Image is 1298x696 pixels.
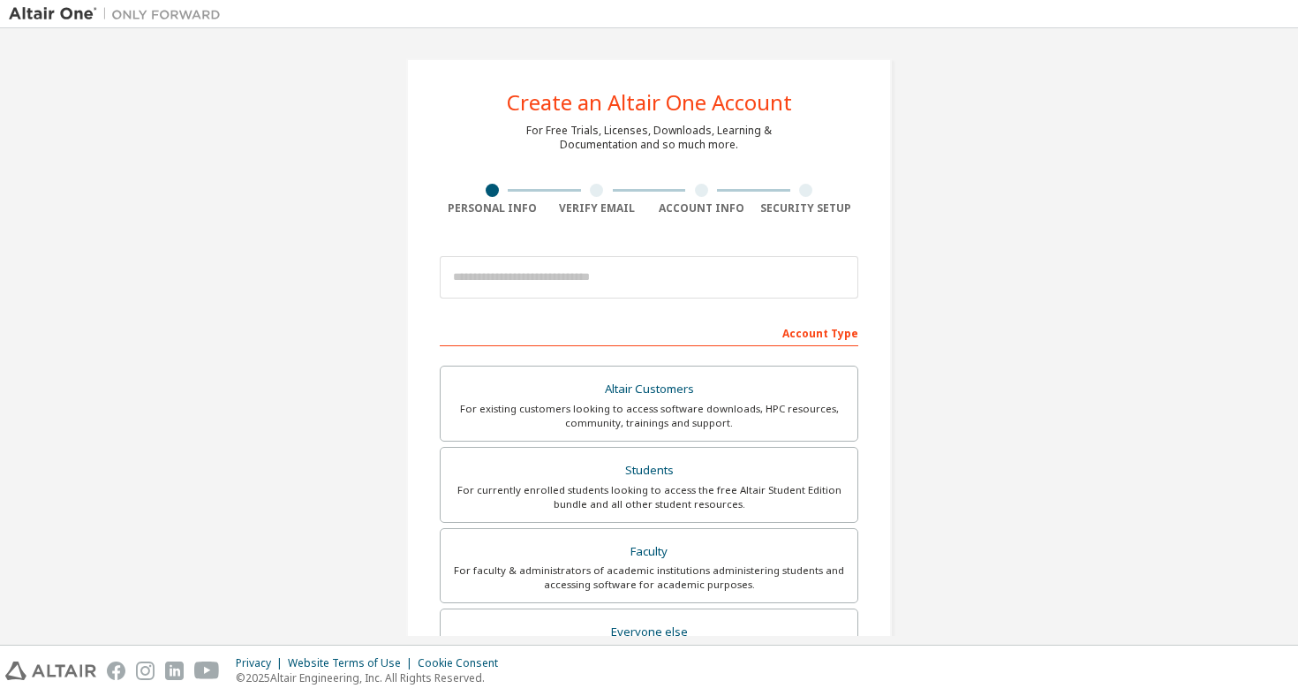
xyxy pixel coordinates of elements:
[451,620,847,645] div: Everyone else
[9,5,230,23] img: Altair One
[451,483,847,511] div: For currently enrolled students looking to access the free Altair Student Edition bundle and all ...
[440,201,545,216] div: Personal Info
[451,564,847,592] div: For faculty & administrators of academic institutions administering students and accessing softwa...
[451,458,847,483] div: Students
[165,662,184,680] img: linkedin.svg
[451,540,847,564] div: Faculty
[545,201,650,216] div: Verify Email
[5,662,96,680] img: altair_logo.svg
[288,656,418,670] div: Website Terms of Use
[194,662,220,680] img: youtube.svg
[754,201,859,216] div: Security Setup
[451,402,847,430] div: For existing customers looking to access software downloads, HPC resources, community, trainings ...
[236,670,509,685] p: © 2025 Altair Engineering, Inc. All Rights Reserved.
[440,318,858,346] div: Account Type
[526,124,772,152] div: For Free Trials, Licenses, Downloads, Learning & Documentation and so much more.
[418,656,509,670] div: Cookie Consent
[649,201,754,216] div: Account Info
[236,656,288,670] div: Privacy
[451,377,847,402] div: Altair Customers
[107,662,125,680] img: facebook.svg
[507,92,792,113] div: Create an Altair One Account
[136,662,155,680] img: instagram.svg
